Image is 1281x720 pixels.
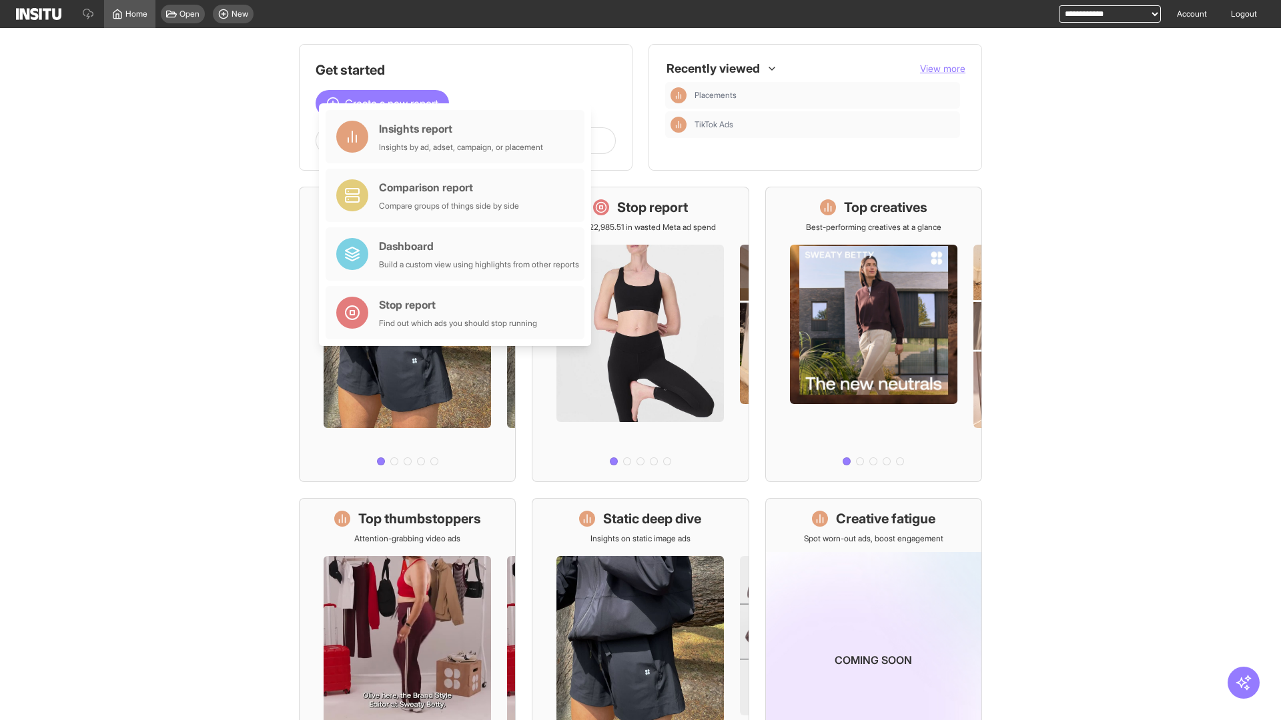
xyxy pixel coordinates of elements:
[695,119,955,130] span: TikTok Ads
[379,201,519,211] div: Compare groups of things side by side
[603,509,701,528] h1: Static deep dive
[565,222,716,233] p: Save £22,985.51 in wasted Meta ad spend
[316,90,449,117] button: Create a new report
[179,9,199,19] span: Open
[379,142,543,153] div: Insights by ad, adset, campaign, or placement
[16,8,61,20] img: Logo
[316,61,616,79] h1: Get started
[379,179,519,195] div: Comparison report
[806,222,941,233] p: Best-performing creatives at a glance
[379,121,543,137] div: Insights report
[379,238,579,254] div: Dashboard
[695,90,955,101] span: Placements
[765,187,982,482] a: Top creativesBest-performing creatives at a glance
[671,117,687,133] div: Insights
[671,87,687,103] div: Insights
[299,187,516,482] a: What's live nowSee all active ads instantly
[345,95,438,111] span: Create a new report
[354,533,460,544] p: Attention-grabbing video ads
[920,63,965,74] span: View more
[379,318,537,329] div: Find out which ads you should stop running
[590,533,691,544] p: Insights on static image ads
[844,198,927,217] h1: Top creatives
[379,297,537,313] div: Stop report
[695,119,733,130] span: TikTok Ads
[532,187,749,482] a: Stop reportSave £22,985.51 in wasted Meta ad spend
[920,62,965,75] button: View more
[617,198,688,217] h1: Stop report
[379,259,579,270] div: Build a custom view using highlights from other reports
[358,509,481,528] h1: Top thumbstoppers
[232,9,248,19] span: New
[695,90,737,101] span: Placements
[125,9,147,19] span: Home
